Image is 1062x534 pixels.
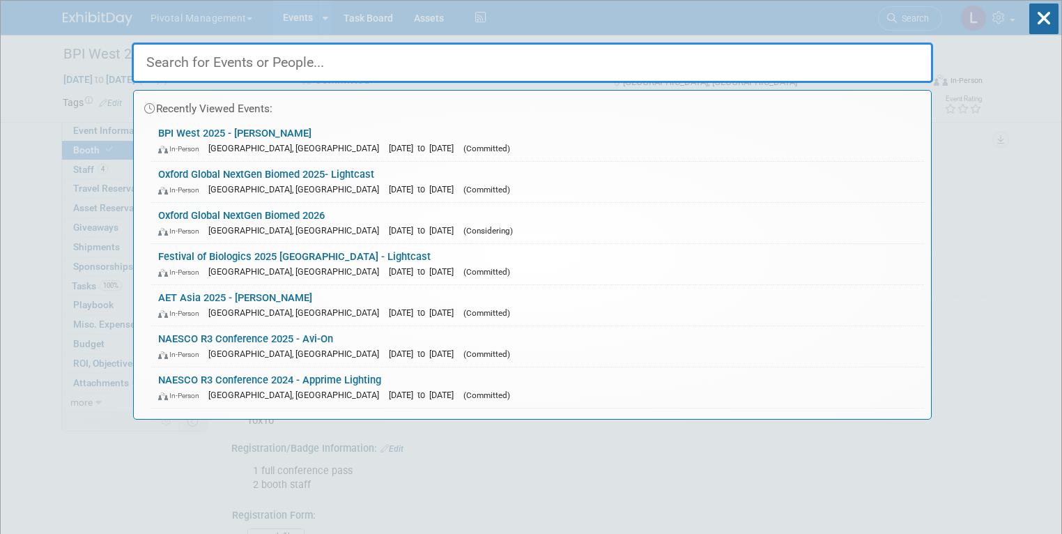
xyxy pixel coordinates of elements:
span: In-Person [158,391,206,400]
span: [DATE] to [DATE] [389,225,461,236]
span: [DATE] to [DATE] [389,143,461,153]
a: Festival of Biologics 2025 [GEOGRAPHIC_DATA] - Lightcast In-Person [GEOGRAPHIC_DATA], [GEOGRAPHIC... [151,244,924,284]
span: [DATE] to [DATE] [389,184,461,194]
span: In-Person [158,185,206,194]
a: AET Asia 2025 - [PERSON_NAME] In-Person [GEOGRAPHIC_DATA], [GEOGRAPHIC_DATA] [DATE] to [DATE] (Co... [151,285,924,326]
span: [GEOGRAPHIC_DATA], [GEOGRAPHIC_DATA] [208,307,386,318]
span: [DATE] to [DATE] [389,390,461,400]
span: (Considering) [463,226,513,236]
span: In-Person [158,227,206,236]
span: (Committed) [463,144,510,153]
span: In-Person [158,268,206,277]
span: [GEOGRAPHIC_DATA], [GEOGRAPHIC_DATA] [208,184,386,194]
span: (Committed) [463,267,510,277]
a: Oxford Global NextGen Biomed 2026 In-Person [GEOGRAPHIC_DATA], [GEOGRAPHIC_DATA] [DATE] to [DATE]... [151,203,924,243]
span: In-Person [158,309,206,318]
span: [GEOGRAPHIC_DATA], [GEOGRAPHIC_DATA] [208,143,386,153]
span: [GEOGRAPHIC_DATA], [GEOGRAPHIC_DATA] [208,349,386,359]
a: NAESCO R3 Conference 2024 - Apprime Lighting In-Person [GEOGRAPHIC_DATA], [GEOGRAPHIC_DATA] [DATE... [151,367,924,408]
span: (Committed) [463,185,510,194]
input: Search for Events or People... [132,43,933,83]
span: [DATE] to [DATE] [389,307,461,318]
span: [GEOGRAPHIC_DATA], [GEOGRAPHIC_DATA] [208,390,386,400]
span: (Committed) [463,390,510,400]
span: (Committed) [463,349,510,359]
span: In-Person [158,144,206,153]
span: [DATE] to [DATE] [389,266,461,277]
a: Oxford Global NextGen Biomed 2025- Lightcast In-Person [GEOGRAPHIC_DATA], [GEOGRAPHIC_DATA] [DATE... [151,162,924,202]
a: NAESCO R3 Conference 2025 - Avi-On In-Person [GEOGRAPHIC_DATA], [GEOGRAPHIC_DATA] [DATE] to [DATE... [151,326,924,367]
span: (Committed) [463,308,510,318]
div: Recently Viewed Events: [141,91,924,121]
span: [GEOGRAPHIC_DATA], [GEOGRAPHIC_DATA] [208,225,386,236]
span: [GEOGRAPHIC_DATA], [GEOGRAPHIC_DATA] [208,266,386,277]
span: In-Person [158,350,206,359]
a: BPI West 2025 - [PERSON_NAME] In-Person [GEOGRAPHIC_DATA], [GEOGRAPHIC_DATA] [DATE] to [DATE] (Co... [151,121,924,161]
span: [DATE] to [DATE] [389,349,461,359]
